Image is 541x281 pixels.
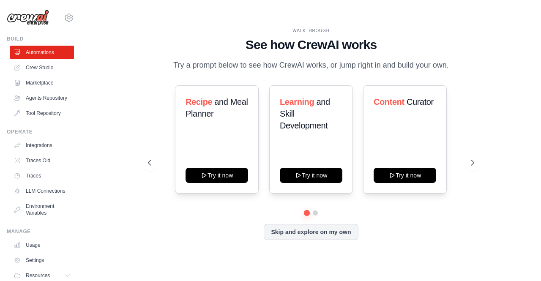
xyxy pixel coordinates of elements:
div: Manage [7,228,74,235]
a: LLM Connections [10,184,74,198]
span: and Skill Development [280,97,330,130]
div: WALKTHROUGH [148,27,474,34]
div: Operate [7,128,74,135]
span: Curator [407,97,434,106]
span: Resources [26,272,50,279]
a: Environment Variables [10,199,74,220]
span: Recipe [186,97,212,106]
a: Usage [10,238,74,252]
button: Try it now [280,168,342,183]
img: Logo [7,10,49,26]
span: and Meal Planner [186,97,248,118]
button: Try it now [186,168,248,183]
h1: See how CrewAI works [148,37,474,52]
a: Tool Repository [10,106,74,120]
button: Try it now [374,168,436,183]
a: Settings [10,254,74,267]
span: Content [374,97,404,106]
a: Integrations [10,139,74,152]
a: Agents Repository [10,91,74,105]
a: Marketplace [10,76,74,90]
span: Learning [280,97,314,106]
button: Skip and explore on my own [264,224,358,240]
a: Traces [10,169,74,183]
a: Automations [10,46,74,59]
a: Traces Old [10,154,74,167]
div: Build [7,35,74,42]
p: Try a prompt below to see how CrewAI works, or jump right in and build your own. [169,59,453,71]
a: Crew Studio [10,61,74,74]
